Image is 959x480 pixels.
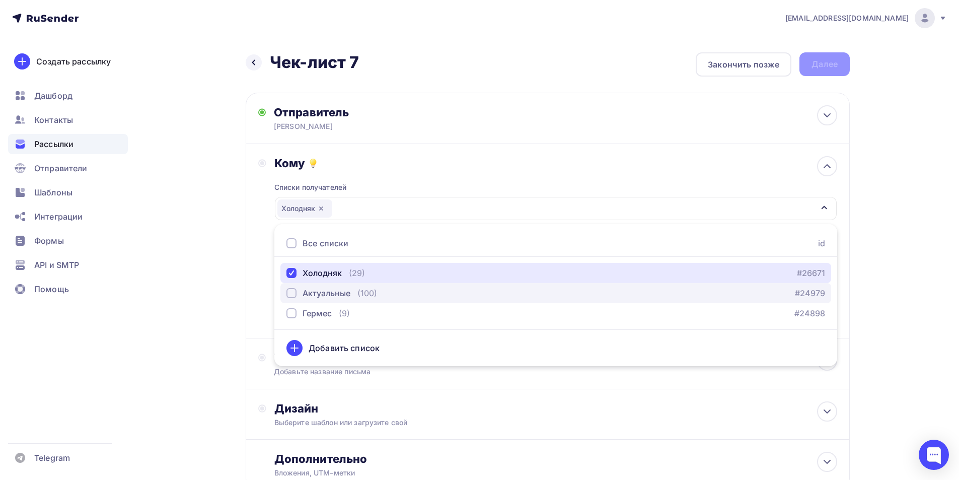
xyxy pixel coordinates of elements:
[303,267,342,279] div: Холодняк
[274,401,837,416] div: Дизайн
[339,307,350,319] div: (9)
[274,224,837,366] ul: Холодняк
[277,199,332,218] div: Холодняк
[708,58,779,71] div: Закончить позже
[34,114,73,126] span: Контакты
[357,287,377,299] div: (100)
[795,287,825,299] a: #24979
[303,237,348,249] div: Все списки
[270,52,359,73] h2: Чек-лист 7
[8,158,128,178] a: Отправители
[34,211,83,223] span: Интеграции
[309,342,380,354] div: Добавить список
[797,267,825,279] a: #26671
[34,259,79,271] span: API и SMTP
[794,307,825,319] a: #24898
[274,196,837,221] button: Холодняк
[34,186,72,198] span: Шаблоны
[818,237,825,249] div: id
[274,351,473,365] div: Тема
[274,121,470,131] div: [PERSON_NAME]
[34,283,69,295] span: Помощь
[274,452,837,466] div: Дополнительно
[274,468,781,478] div: Вложения, UTM–метки
[36,55,111,67] div: Создать рассылку
[785,8,947,28] a: [EMAIL_ADDRESS][DOMAIN_NAME]
[274,367,453,377] div: Добавьте название письма
[34,452,70,464] span: Telegram
[349,267,365,279] div: (29)
[8,134,128,154] a: Рассылки
[303,307,332,319] div: Гермес
[34,235,64,247] span: Формы
[8,110,128,130] a: Контакты
[34,90,72,102] span: Дашборд
[785,13,909,23] span: [EMAIL_ADDRESS][DOMAIN_NAME]
[274,156,837,170] div: Кому
[34,138,73,150] span: Рассылки
[8,182,128,202] a: Шаблоны
[8,86,128,106] a: Дашборд
[34,162,88,174] span: Отправители
[274,182,347,192] div: Списки получателей
[274,105,492,119] div: Отправитель
[303,287,350,299] div: Актуальные
[274,418,781,428] div: Выберите шаблон или загрузите свой
[8,231,128,251] a: Формы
